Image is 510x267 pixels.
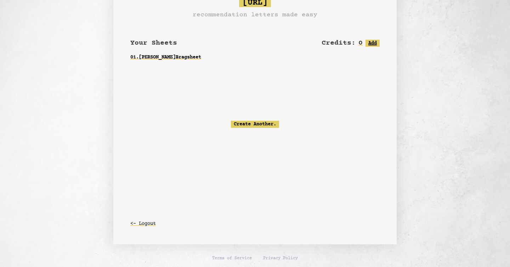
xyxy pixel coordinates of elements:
button: <- Logout [130,217,156,230]
a: Privacy Policy [263,256,298,261]
a: 01.[PERSON_NAME]Bragsheet [130,51,380,64]
h2: Credits: [322,38,356,48]
h2: 0 [358,38,363,48]
a: Create Another. [231,121,279,128]
a: Terms of Service [212,256,252,261]
h3: recommendation letters made easy [193,10,317,20]
span: Your Sheets [130,39,177,47]
button: Add [365,40,380,47]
